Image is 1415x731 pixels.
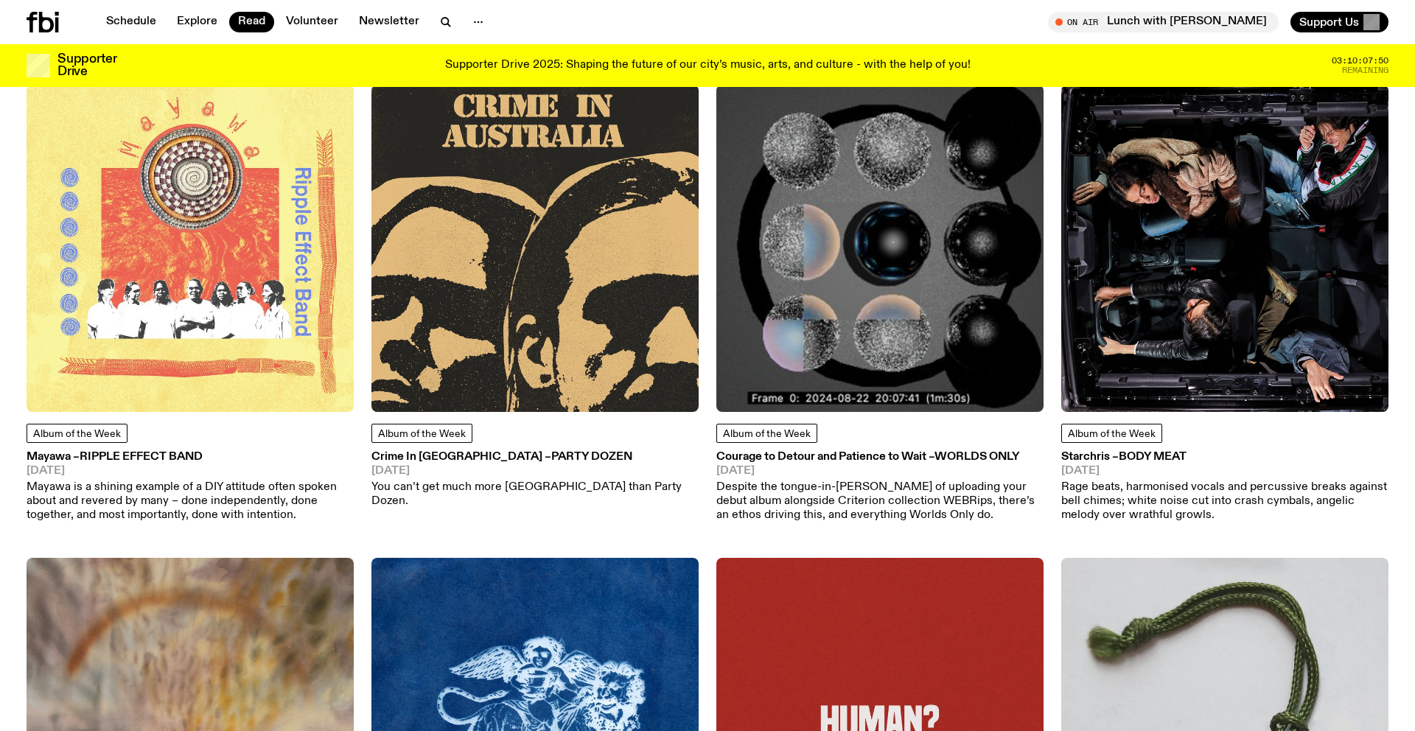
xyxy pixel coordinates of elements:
p: Mayawa is a shining example of a DIY attitude often spoken about and revered by many – done indep... [27,480,354,523]
a: Starchris –Body Meat[DATE]Rage beats, harmonised vocals and percussive breaks against bell chimes... [1061,452,1388,522]
span: Support Us [1299,15,1359,29]
img: A black and yellow stencil closeup of the face of the two members of Party Dozen [371,85,699,412]
h3: Crime In [GEOGRAPHIC_DATA] – [371,452,699,463]
img: A topdown view of Body Meat, sitting in all four seats of a car in different positions [1061,85,1388,412]
a: Crime In [GEOGRAPHIC_DATA] –Party Dozen[DATE]You can’t get much more [GEOGRAPHIC_DATA] than Party... [371,452,699,508]
p: Supporter Drive 2025: Shaping the future of our city’s music, arts, and culture - with the help o... [445,59,971,72]
p: Rage beats, harmonised vocals and percussive breaks against bell chimes; white noise cut into cra... [1061,480,1388,523]
span: Album of the Week [723,429,811,439]
span: 03:10:07:50 [1332,57,1388,65]
h3: Courage to Detour and Patience to Wait – [716,452,1044,463]
span: Body Meat [1119,451,1187,463]
a: Courage to Detour and Patience to Wait –Worlds Only[DATE]Despite the tongue-in-[PERSON_NAME] of u... [716,452,1044,522]
p: Despite the tongue-in-[PERSON_NAME] of uploading your debut album alongside Criterion collection ... [716,480,1044,523]
h3: Starchris – [1061,452,1388,463]
a: Album of the Week [27,424,127,443]
h3: Mayawa – [27,452,354,463]
a: Explore [168,12,226,32]
span: Remaining [1342,66,1388,74]
a: Volunteer [277,12,347,32]
a: Newsletter [350,12,428,32]
p: You can’t get much more [GEOGRAPHIC_DATA] than Party Dozen. [371,480,699,508]
span: Album of the Week [1068,429,1156,439]
a: Album of the Week [716,424,817,443]
a: Schedule [97,12,165,32]
a: Album of the Week [1061,424,1162,443]
span: Worlds Only [934,451,1020,463]
span: [DATE] [716,466,1044,477]
a: Read [229,12,274,32]
h3: Supporter Drive [57,53,116,78]
button: Support Us [1290,12,1388,32]
button: On AirLunch with [PERSON_NAME] [1048,12,1279,32]
a: Album of the Week [371,424,472,443]
span: Party Dozen [551,451,632,463]
span: [DATE] [371,466,699,477]
span: [DATE] [1061,466,1388,477]
span: [DATE] [27,466,354,477]
a: Mayawa –Ripple Effect Band[DATE]Mayawa is a shining example of a DIY attitude often spoken about ... [27,452,354,522]
span: Album of the Week [378,429,466,439]
span: Album of the Week [33,429,121,439]
span: Ripple Effect Band [80,451,203,463]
